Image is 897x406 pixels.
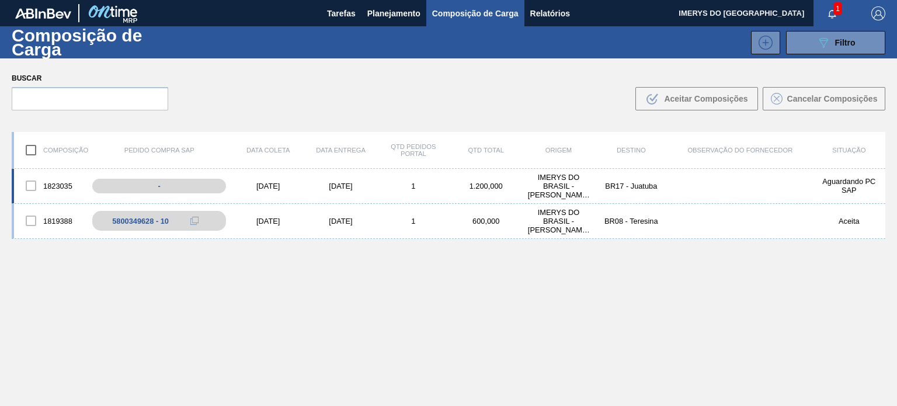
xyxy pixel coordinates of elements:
span: Tarefas [327,6,356,20]
div: Origem [522,147,594,154]
div: Destino [595,147,667,154]
div: [DATE] [304,182,377,190]
div: [DATE] [232,217,304,225]
div: Qtd Pedidos Portal [377,143,450,157]
div: Composição [14,138,86,162]
div: Aceita [813,217,885,225]
div: Observação do Fornecedor [667,147,813,154]
div: 5800349628 - 10 [112,217,169,225]
label: Buscar [12,70,168,87]
span: Cancelar Composições [787,94,878,103]
div: 1823035 [14,173,86,198]
div: 1 [377,217,450,225]
div: Qtd Total [450,147,522,154]
button: Filtro [786,31,885,54]
img: TNhmsLtSVTkK8tSr43FrP2fwEKptu5GPRR3wAAAABJRU5ErkJggg== [15,8,71,19]
div: Nova Composição [745,31,780,54]
div: Copiar [183,214,206,228]
div: Situação [813,147,885,154]
div: - [92,179,226,193]
span: Planejamento [367,6,420,20]
span: Relatórios [530,6,570,20]
span: Filtro [835,38,856,47]
div: BR08 - Teresina [595,217,667,225]
div: Pedido Compra SAP [86,147,232,154]
button: Notificações [813,5,851,22]
div: 1.200,000 [450,182,522,190]
div: Data coleta [232,147,304,154]
img: Logout [871,6,885,20]
div: [DATE] [232,182,304,190]
div: [DATE] [304,217,377,225]
div: 1 [377,182,450,190]
div: IMERYS DO BRASIL - PAULINA (SP) [522,173,594,199]
div: 600,000 [450,217,522,225]
span: Composição de Carga [432,6,519,20]
div: BR17 - Juatuba [595,182,667,190]
div: IMERYS DO BRASIL - PAULINA (SP) [522,208,594,234]
h1: Composição de Carga [12,29,196,55]
button: Aceitar Composições [635,87,758,110]
div: 1819388 [14,209,86,233]
div: Data entrega [304,147,377,154]
button: Cancelar Composições [763,87,885,110]
span: 1 [833,2,842,15]
span: Aceitar Composições [664,94,747,103]
div: Aguardando PC SAP [813,177,885,195]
